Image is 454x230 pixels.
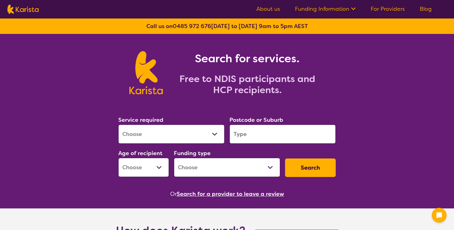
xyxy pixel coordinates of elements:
[170,73,325,96] h2: Free to NDIS participants and HCP recipients.
[170,51,325,66] h1: Search for services.
[420,5,432,13] a: Blog
[256,5,280,13] a: About us
[173,23,211,30] a: 0485 972 676
[295,5,356,13] a: Funding Information
[229,125,336,144] input: Type
[174,150,211,157] label: Funding type
[118,116,163,124] label: Service required
[285,158,336,177] button: Search
[170,189,177,199] span: Or
[371,5,405,13] a: For Providers
[129,51,162,94] img: Karista logo
[229,116,283,124] label: Postcode or Suburb
[118,150,162,157] label: Age of recipient
[177,189,284,199] button: Search for a provider to leave a review
[146,23,308,30] b: Call us on [DATE] to [DATE] 9am to 5pm AEST
[7,5,39,14] img: Karista logo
